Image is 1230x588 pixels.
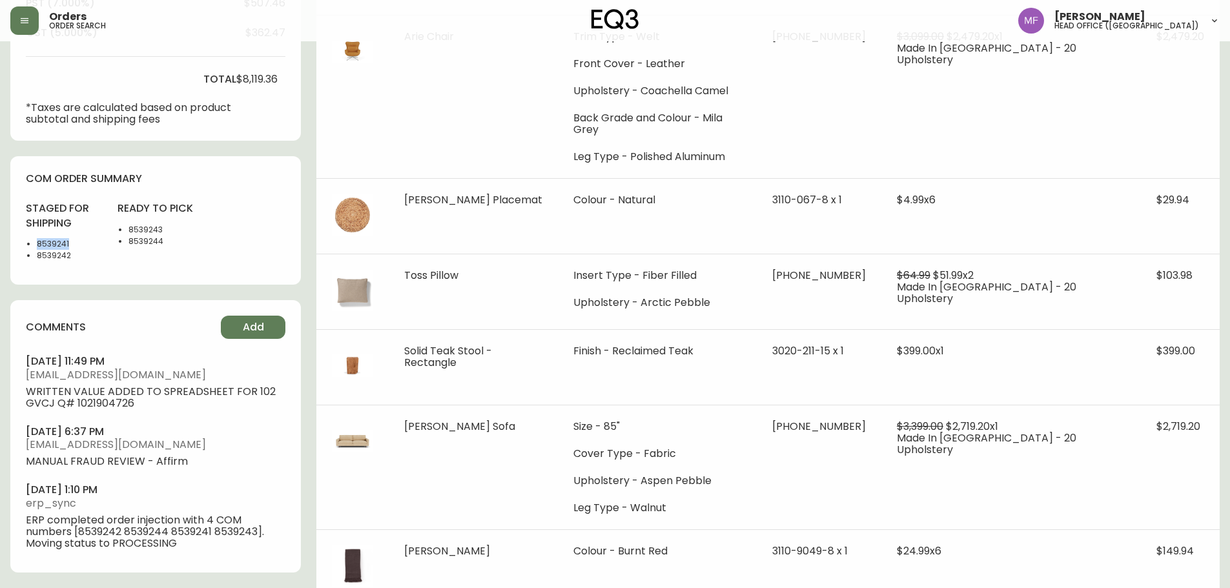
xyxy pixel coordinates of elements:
span: $64.99 [897,268,930,283]
span: 3020-211-15 x 1 [772,343,844,358]
span: $149.94 [1156,543,1194,558]
span: Orders [49,12,87,22]
img: 3020-209-15-400-1-ckj1kqqjp3rfg01749hmevnfg.jpg [332,345,373,387]
span: 3110-9049-8 x 1 [772,543,848,558]
li: Leg Type - Polished Aluminum [573,151,741,163]
img: dc2ba736-72f6-468d-9f22-61769f5a2dc3.jpg [332,194,373,236]
span: Made In [GEOGRAPHIC_DATA] - 20 Upholstery [897,279,1076,306]
img: 91cf6c4ea787f0dec862db02e33d59b3 [1018,8,1044,34]
span: [PERSON_NAME] Sofa [404,419,515,434]
span: [PHONE_NUMBER] [772,268,866,283]
li: Insert Type - Fiber Filled [573,270,741,281]
img: ad8afcbd-3922-4109-9f6a-55bb3f320032Optional[eq3-rectangular-fabric-toss-pillow].jpg [332,270,373,311]
span: [PERSON_NAME] [1054,12,1145,22]
h4: ready to pick [118,201,194,216]
li: Finish - Reclaimed Teak [573,345,741,357]
li: Upholstery - Coachella Camel [573,85,741,97]
span: $3,399.00 [897,419,943,434]
h4: com order summary [26,172,285,186]
span: $24.99 x 6 [897,543,941,558]
span: [EMAIL_ADDRESS][DOMAIN_NAME] [26,439,285,451]
span: WRITTEN VALUE ADDED TO SPREADSHEET FOR 102 GVCJ Q# 1021904726 [26,386,285,409]
img: logo [591,9,639,30]
span: MANUAL FRAUD REVIEW - Affirm [26,456,285,467]
h4: [DATE] 6:37 pm [26,425,285,439]
span: $29.94 [1156,192,1189,207]
li: Colour - Natural [573,194,741,206]
span: Solid Teak Stool - Rectangle [404,343,492,370]
span: $399.00 x 1 [897,343,944,358]
li: Upholstery - Aspen Pebble [573,475,741,487]
span: [PHONE_NUMBER] [772,419,866,434]
span: $51.99 x 2 [933,268,974,283]
li: Front Cover - Leather [573,58,741,70]
span: erp_sync [26,498,285,509]
li: 8539242 [37,250,102,261]
span: $2,719.20 x 1 [946,419,998,434]
li: Cover Type - Fabric [573,448,741,460]
button: Add [221,316,285,339]
span: Made In [GEOGRAPHIC_DATA] - 20 Upholstery [897,41,1076,67]
span: $8,119.36 [236,74,278,85]
li: Upholstery - Arctic Pebble [573,297,741,309]
span: $2,719.20 [1156,419,1200,434]
h4: comments [26,320,86,334]
span: [PERSON_NAME] Placemat [404,192,542,207]
li: 8539241 [37,238,102,250]
li: 8539244 [128,236,194,247]
h5: order search [49,22,106,30]
li: Back Grade and Colour - Mila Grey [573,112,741,136]
h5: head office ([GEOGRAPHIC_DATA]) [1054,22,1199,30]
span: $4.99 x 6 [897,192,936,207]
h4: [DATE] 11:49 pm [26,354,285,369]
li: Leg Type - Walnut [573,502,741,514]
span: $103.98 [1156,268,1193,283]
h4: staged for shipping [26,201,102,230]
img: 89bcc380-6a1d-4f20-9057-bf1f3731af33.jpg [332,545,373,587]
h4: [DATE] 1:10 pm [26,483,285,497]
li: Colour - Burnt Red [573,545,741,557]
p: *Taxes are calculated based on product subtotal and shipping fees [26,102,236,125]
span: [PERSON_NAME] [404,543,490,558]
span: [EMAIL_ADDRESS][DOMAIN_NAME] [26,369,285,381]
span: Add [243,320,264,334]
span: $399.00 [1156,343,1195,358]
li: Trim Type - Welt [573,31,741,43]
span: Toss Pillow [404,268,458,283]
img: 30324-71-400-1-cmcf3ue1g138a01945z46hs5t.jpg [332,31,373,72]
li: Size - 85" [573,421,741,432]
h4: total [203,72,236,86]
span: Made In [GEOGRAPHIC_DATA] - 20 Upholstery [897,431,1076,457]
li: 8539243 [128,224,194,236]
span: ERP completed order injection with 4 COM numbers [8539242 8539244 8539241 8539243]. Moving status... [26,514,285,549]
img: 31232-01-400-1-clsqei3aq0ipf0138cv5qosfp.jpg [332,421,373,462]
span: 3110-067-8 x 1 [772,192,842,207]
